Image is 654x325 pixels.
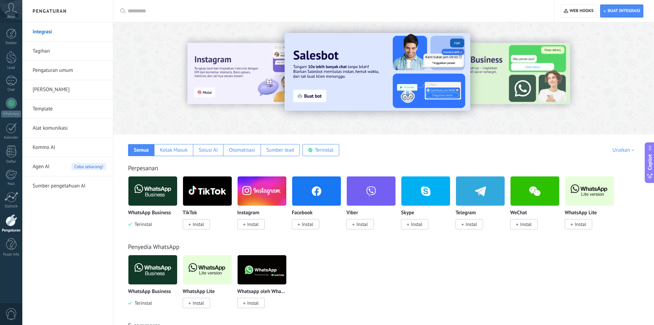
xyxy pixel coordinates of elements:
img: logo_main.png [183,253,232,286]
span: Coba sekarang! [71,163,106,170]
span: Buat integrasi [608,8,640,14]
span: Web hooks [570,8,594,14]
div: Statistik [1,204,21,209]
div: Skype [401,176,456,238]
a: Agen AICoba sekarang! [33,157,106,176]
img: logo_main.png [238,253,286,286]
div: Terinstal [315,147,334,153]
li: Integrasi [22,22,113,42]
p: WhatsApp Lite [565,210,597,216]
p: WeChat [510,210,527,216]
li: Agen AI [22,157,113,176]
div: Dasbor [1,41,21,45]
div: WhatsApp Business [128,176,183,238]
a: Pengaturan umum [33,61,106,80]
li: Pengaturan umum [22,61,113,80]
div: Mail [1,182,21,186]
img: skype.png [401,174,450,208]
img: telegram.png [456,174,505,208]
li: Alat komunikasi [22,119,113,138]
img: logo_main.png [128,253,177,286]
div: Urutkan [612,147,636,153]
div: Facebook [292,176,346,238]
li: Sumber pengetahuan AI [22,176,113,195]
p: Telegram [456,210,476,216]
span: Terinstal [132,300,152,306]
p: Whatsapp oleh Whatcrm dan Telphin [237,289,287,295]
img: instagram.png [238,174,286,208]
img: facebook.png [292,174,341,208]
a: Tagihan [33,42,106,61]
span: Instal [247,300,259,306]
a: Kommo AI [33,138,106,157]
span: Terinstal [132,221,152,227]
button: Web hooks [561,4,597,18]
div: Whatsapp oleh Whatcrm dan Telphin [237,255,292,316]
span: Agen AI [33,157,49,176]
a: Penyedia WhatsApp [128,243,179,251]
p: WhatsApp Business [128,289,171,295]
p: TikTok [183,210,197,216]
p: Instagram [237,210,259,216]
div: Otomatisasi [229,147,255,153]
p: Skype [401,210,414,216]
div: TikTok [183,176,237,238]
div: Instagram [237,176,292,238]
img: Slide 2 [285,33,470,111]
div: Solusi AI [199,147,218,153]
div: WhatsApp Lite [565,176,619,238]
div: Sumber lead [266,147,294,153]
div: WhatsApp Lite [183,255,237,316]
span: Instal [520,221,531,227]
p: WhatsApp Lite [183,289,215,295]
div: Chat [1,88,21,92]
span: Akun [7,15,15,19]
span: Instal [466,221,477,227]
div: Pengaturan [1,228,21,233]
span: Instal [193,300,204,306]
img: logo_main.png [128,174,177,208]
span: Instal [193,221,204,227]
li: Pengguna [22,80,113,99]
div: Semua [134,147,149,153]
a: Sumber pengetahuan AI [33,176,106,196]
li: Tagihan [22,42,113,61]
a: Integrasi [33,22,106,42]
div: Pusat Info [1,252,21,257]
div: Telegram [456,176,510,238]
div: Kalender [1,136,21,140]
div: WhatsApp Business [128,255,183,316]
button: Buat integrasi [600,4,643,18]
img: Slide 1 [187,43,334,104]
a: [PERSON_NAME] [33,80,106,99]
span: Instal [356,221,368,227]
img: wechat.png [510,174,559,208]
img: viber.png [347,174,395,208]
span: Instal [575,221,586,227]
div: WhatsApp [1,111,21,117]
div: Lead [1,66,21,70]
span: Instal [247,221,259,227]
div: WeChat [510,176,565,238]
span: Instal [411,221,422,227]
p: Facebook [292,210,312,216]
img: logo_main.png [183,174,232,208]
li: Kommo AI [22,138,113,157]
div: Daftar [1,160,21,164]
span: Instal [302,221,313,227]
img: Slide 3 [424,43,570,104]
img: logo_main.png [565,174,614,208]
li: Template [22,99,113,119]
span: Copilot [646,154,653,170]
p: WhatsApp Business [128,210,171,216]
div: Kotak Masuk [160,147,188,153]
div: Viber [346,176,401,238]
p: Viber [346,210,358,216]
a: Alat komunikasi [33,119,106,138]
a: Perpesanan [128,164,158,172]
a: Template [33,99,106,119]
